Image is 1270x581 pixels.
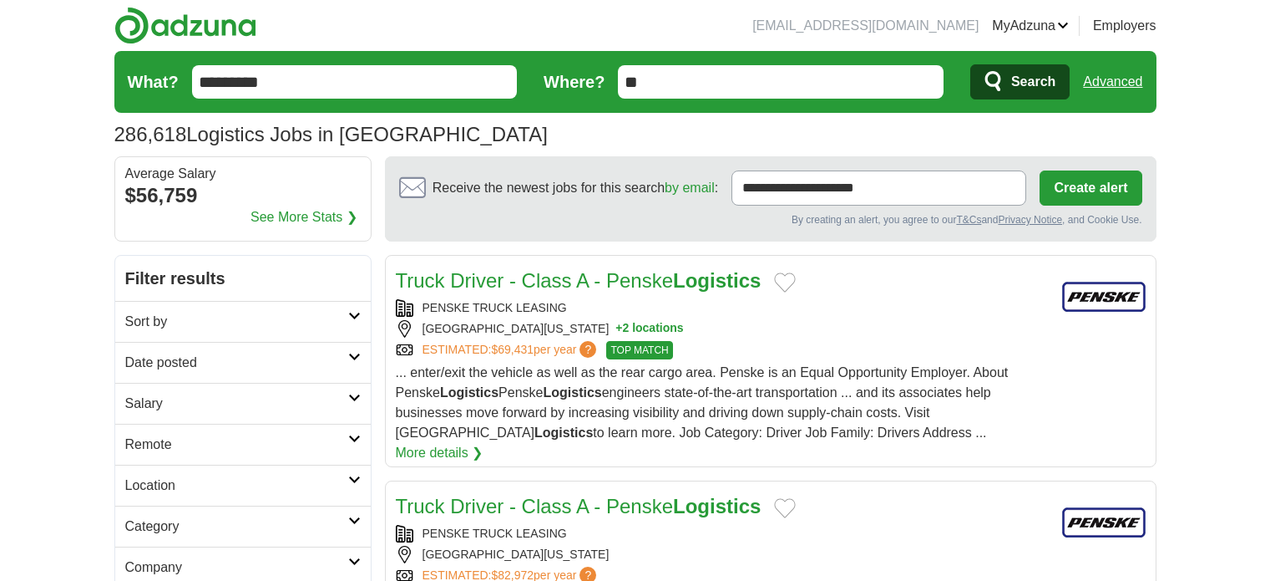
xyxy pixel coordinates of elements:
[114,123,548,145] h1: Logistics Jobs in [GEOGRAPHIC_DATA]
[774,273,796,293] button: Add to favorite jobs
[115,342,371,383] a: Date posted
[544,69,605,94] label: Where?
[1040,171,1141,206] button: Create alert
[125,517,348,537] h2: Category
[1011,65,1055,99] span: Search
[115,383,371,424] a: Salary
[956,214,981,226] a: T&Cs
[125,167,361,181] div: Average Salary
[774,498,796,518] button: Add to favorite jobs
[399,212,1142,227] div: By creating an alert, you agree to our and , and Cookie Use.
[998,214,1062,226] a: Privacy Notice
[114,120,187,150] span: 286,618
[396,495,761,517] a: Truck Driver - Class A - PenskeLogistics
[606,341,672,359] span: TOP MATCH
[534,426,593,440] strong: Logistics
[615,320,622,338] span: +
[543,385,601,400] strong: Logistics
[396,320,1049,338] div: [GEOGRAPHIC_DATA][US_STATE]
[433,178,718,198] span: Receive the newest jobs for this search :
[1062,266,1146,329] img: Penske Truck Leasing logo
[125,476,348,496] h2: Location
[125,181,361,211] div: $56,759
[250,207,357,227] a: See More Stats ❯
[491,343,534,356] span: $69,431
[1093,16,1156,36] a: Employers
[114,7,256,44] img: Adzuna logo
[422,301,567,314] a: PENSKE TRUCK LEASING
[970,64,1070,99] button: Search
[396,546,1049,563] div: [GEOGRAPHIC_DATA][US_STATE]
[396,443,483,463] a: More details ❯
[115,424,371,465] a: Remote
[752,16,979,36] li: [EMAIL_ADDRESS][DOMAIN_NAME]
[125,312,348,332] h2: Sort by
[673,269,761,292] strong: Logistics
[422,341,600,359] a: ESTIMATED:$69,431per year?
[115,256,371,301] h2: Filter results
[665,181,715,195] a: by email
[992,16,1069,36] a: MyAdzuna
[1062,492,1146,554] img: Penske Truck Leasing logo
[673,495,761,517] strong: Logistics
[125,558,348,578] h2: Company
[440,385,498,400] strong: Logistics
[115,506,371,547] a: Category
[422,527,567,540] a: PENSKE TRUCK LEASING
[615,320,683,338] button: +2 locations
[115,301,371,342] a: Sort by
[125,353,348,373] h2: Date posted
[115,465,371,506] a: Location
[1083,65,1142,99] a: Advanced
[396,365,1009,440] span: ... enter/exit the vehicle as well as the rear cargo area. Penske is an Equal Opportunity Employe...
[125,435,348,455] h2: Remote
[125,394,348,414] h2: Salary
[579,341,596,358] span: ?
[396,269,761,292] a: Truck Driver - Class A - PenskeLogistics
[128,69,179,94] label: What?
